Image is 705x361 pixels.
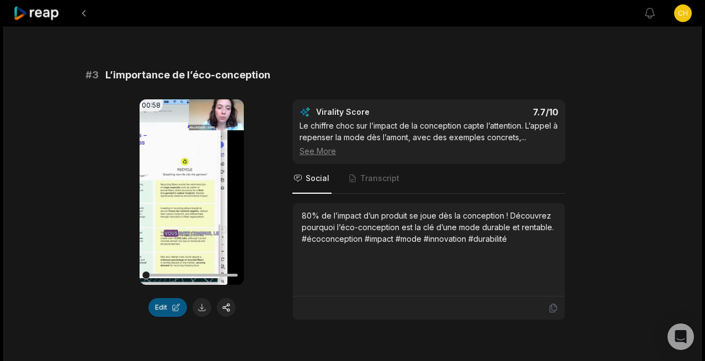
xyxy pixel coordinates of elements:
div: See More [300,145,558,157]
nav: Tabs [292,164,565,194]
span: # 3 [86,67,99,83]
div: Le chiffre choc sur l’impact de la conception capte l’attention. L’appel à repenser la mode dès l... [300,120,558,157]
span: L’importance de l’éco-conception [105,67,270,83]
span: Social [306,173,329,184]
button: Edit [148,298,187,317]
div: 7.7 /10 [440,107,559,118]
div: Virality Score [316,107,435,118]
span: Transcript [360,173,399,184]
video: Your browser does not support mp4 format. [140,99,244,285]
div: Open Intercom Messenger [667,323,694,350]
div: 80% de l’impact d’un produit se joue dès la conception ! Découvrez pourquoi l’éco-conception est ... [302,210,556,245]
